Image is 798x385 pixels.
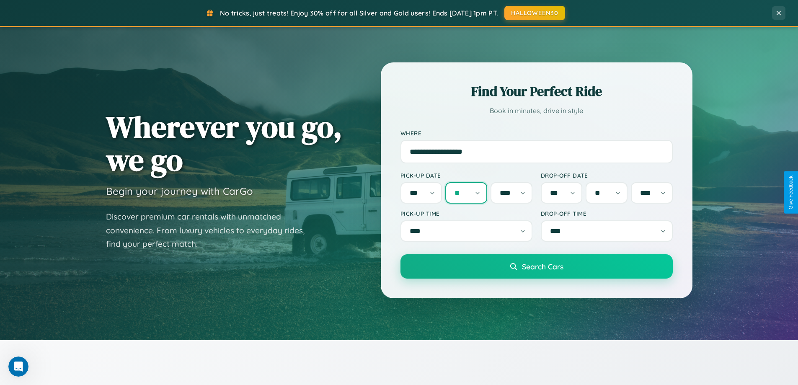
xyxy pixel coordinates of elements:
[400,210,532,217] label: Pick-up Time
[400,129,673,137] label: Where
[400,172,532,179] label: Pick-up Date
[106,210,315,251] p: Discover premium car rentals with unmatched convenience. From luxury vehicles to everyday rides, ...
[522,262,563,271] span: Search Cars
[541,210,673,217] label: Drop-off Time
[541,172,673,179] label: Drop-off Date
[220,9,498,17] span: No tricks, just treats! Enjoy 30% off for all Silver and Gold users! Ends [DATE] 1pm PT.
[504,6,565,20] button: HALLOWEEN30
[788,176,794,209] div: Give Feedback
[106,110,342,176] h1: Wherever you go, we go
[400,105,673,117] p: Book in minutes, drive in style
[400,254,673,279] button: Search Cars
[106,185,253,197] h3: Begin your journey with CarGo
[8,357,28,377] iframe: Intercom live chat
[400,82,673,101] h2: Find Your Perfect Ride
